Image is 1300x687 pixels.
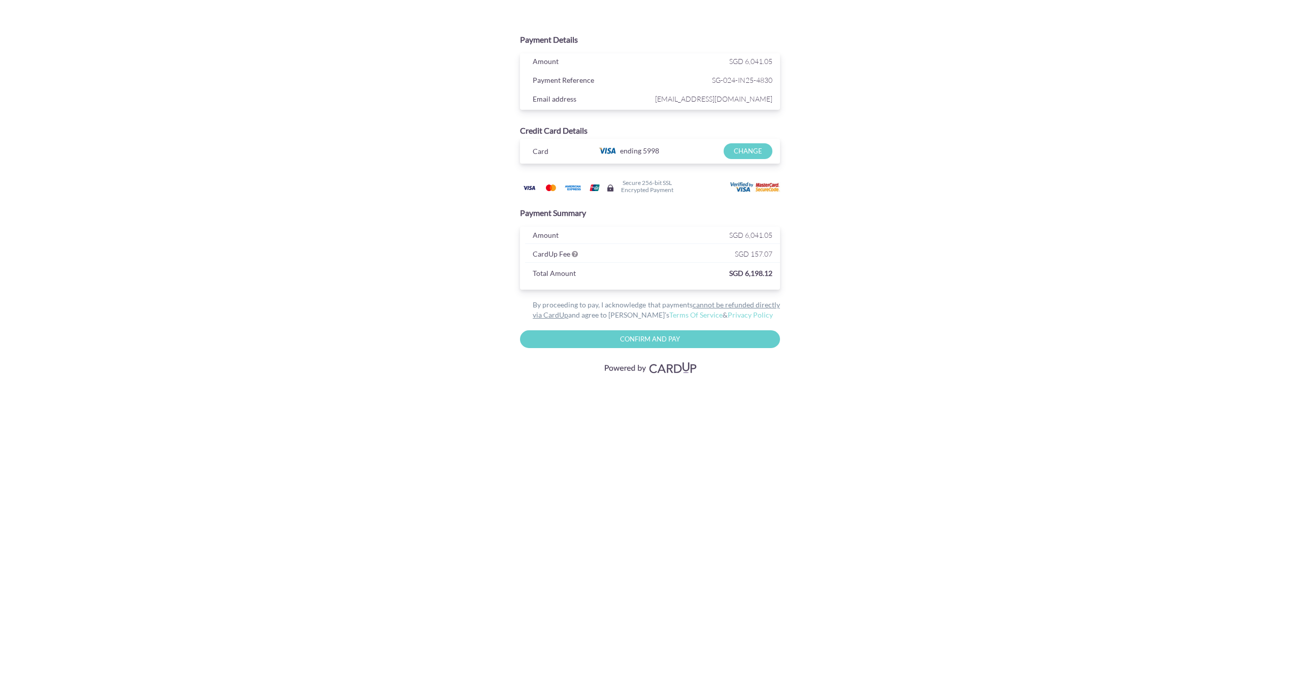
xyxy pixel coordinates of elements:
img: Mastercard [541,181,561,194]
img: Visa [519,181,539,194]
input: CHANGE [724,143,772,159]
img: Visa, Mastercard [599,358,701,377]
div: CardUp Fee [525,247,653,263]
a: Terms Of Service [669,310,723,319]
img: Secure lock [606,184,614,192]
div: Payment Summary [520,207,780,219]
div: Payment Reference [525,74,653,89]
a: Privacy Policy [728,310,773,319]
div: Total Amount [525,267,610,282]
div: Payment Details [520,34,780,46]
img: Union Pay [584,181,605,194]
div: Email address [525,92,653,108]
img: American Express [563,181,583,194]
div: SGD 157.07 [653,247,780,263]
span: [EMAIL_ADDRESS][DOMAIN_NAME] [653,92,772,105]
u: cannot be refunded directly via CardUp [533,300,780,319]
span: ending [620,143,641,159]
img: User card [730,182,781,193]
div: Card [525,145,589,160]
div: Amount [525,229,653,244]
span: 5998 [643,146,659,155]
div: By proceeding to pay, I acknowledge that payments and agree to [PERSON_NAME]’s & [520,300,780,320]
span: SG-024-IN25-4830 [653,74,772,86]
div: Credit Card Details [520,125,780,137]
span: SGD 6,041.05 [729,231,772,239]
h6: Secure 256-bit SSL Encrypted Payment [621,179,673,193]
div: Amount [525,55,653,70]
input: Confirm and Pay [520,330,780,348]
div: SGD 6,198.12 [610,267,779,282]
span: SGD 6,041.05 [729,57,772,66]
